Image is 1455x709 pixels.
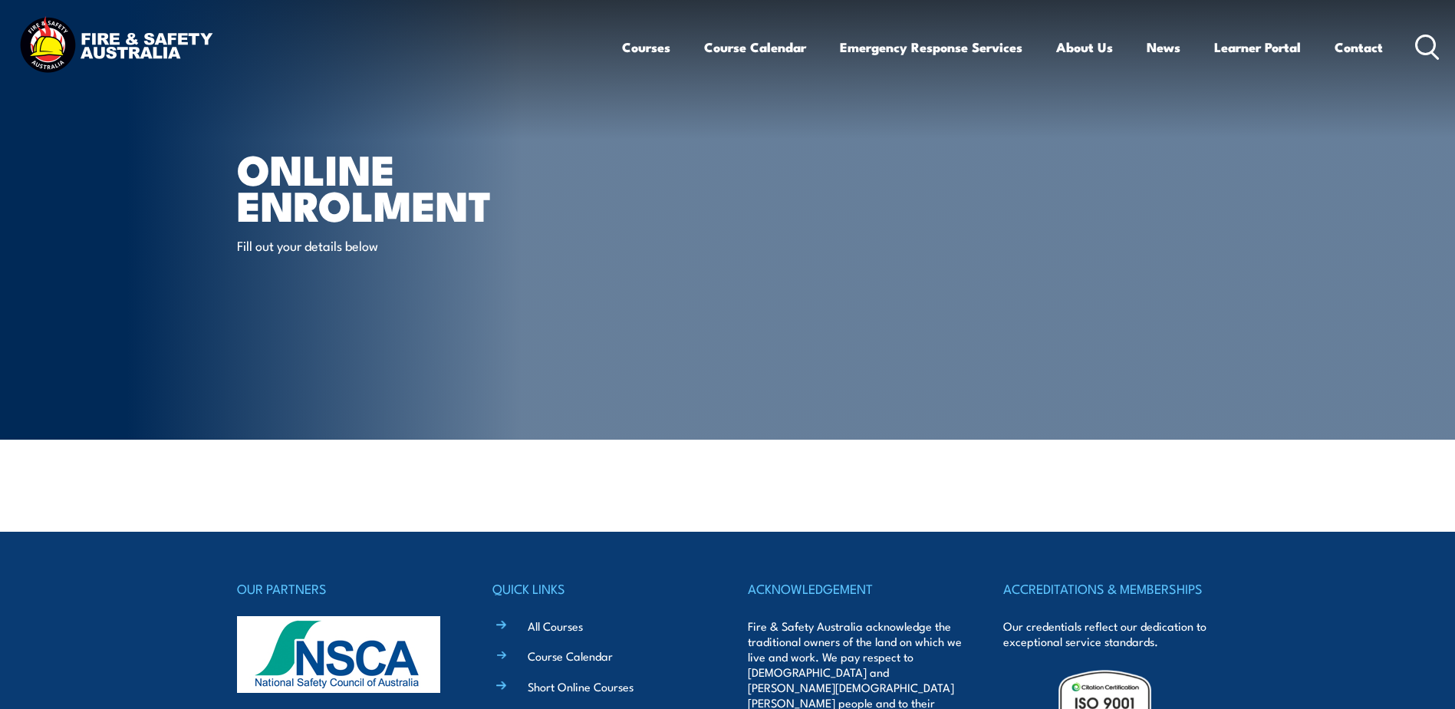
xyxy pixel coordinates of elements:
[622,27,670,68] a: Courses
[1003,578,1218,599] h4: ACCREDITATIONS & MEMBERSHIPS
[1214,27,1301,68] a: Learner Portal
[237,150,616,222] h1: Online Enrolment
[237,578,452,599] h4: OUR PARTNERS
[237,236,517,254] p: Fill out your details below
[492,578,707,599] h4: QUICK LINKS
[528,678,634,694] a: Short Online Courses
[1056,27,1113,68] a: About Us
[1335,27,1383,68] a: Contact
[528,648,613,664] a: Course Calendar
[237,616,440,693] img: nsca-logo-footer
[528,618,583,634] a: All Courses
[1003,618,1218,649] p: Our credentials reflect our dedication to exceptional service standards.
[704,27,806,68] a: Course Calendar
[840,27,1022,68] a: Emergency Response Services
[748,578,963,599] h4: ACKNOWLEDGEMENT
[1147,27,1180,68] a: News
